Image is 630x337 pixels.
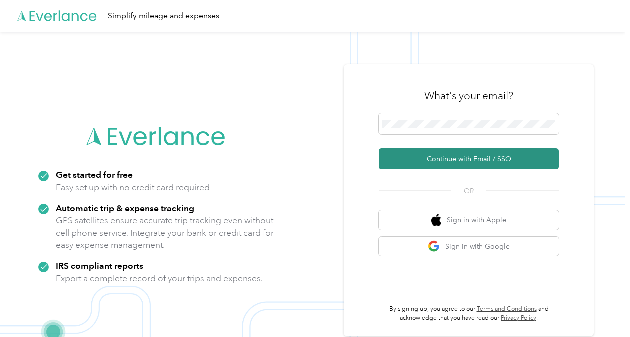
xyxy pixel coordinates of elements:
button: apple logoSign in with Apple [379,210,559,230]
p: GPS satellites ensure accurate trip tracking even without cell phone service. Integrate your bank... [56,214,274,251]
div: Simplify mileage and expenses [108,10,219,22]
strong: IRS compliant reports [56,260,143,271]
p: Export a complete record of your trips and expenses. [56,272,263,285]
p: Easy set up with no credit card required [56,181,210,194]
img: google logo [428,240,440,253]
p: By signing up, you agree to our and acknowledge that you have read our . [379,305,559,322]
h3: What's your email? [424,89,513,103]
button: Continue with Email / SSO [379,148,559,169]
img: apple logo [431,214,441,226]
a: Privacy Policy [501,314,536,322]
button: google logoSign in with Google [379,237,559,256]
span: OR [451,186,486,196]
strong: Get started for free [56,169,133,180]
strong: Automatic trip & expense tracking [56,203,194,213]
a: Terms and Conditions [477,305,537,313]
